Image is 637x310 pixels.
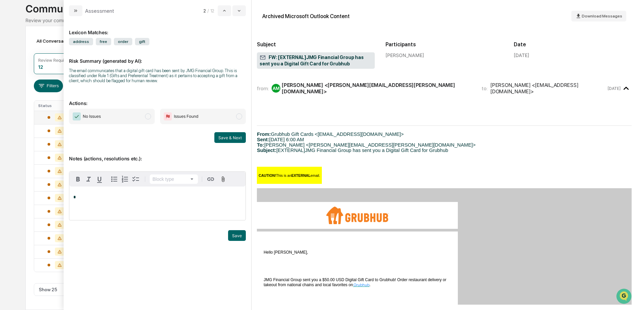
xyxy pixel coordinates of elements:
div: [PERSON_NAME] [385,52,503,58]
div: Past conversations [7,74,45,80]
a: Grubhub [353,282,369,287]
span: [PERSON_NAME].[PERSON_NAME] [21,91,89,97]
b: EXTERNAL [291,173,310,177]
span: free [96,38,111,45]
div: Review your communication records across channels [25,17,612,23]
button: Italic [83,174,94,185]
span: Grubhub Gift Cards <[EMAIL_ADDRESS][DOMAIN_NAME]> [DATE] 6:00 AM [PERSON_NAME] <[PERSON_NAME][EMA... [257,132,476,153]
div: 12 [38,64,43,70]
div: All Conversations [34,36,84,46]
span: [DATE] [59,109,73,115]
img: Steve.Lennart [7,85,17,96]
span: Data Lookup [13,150,42,157]
span: [PERSON_NAME] [21,109,54,115]
input: Clear [17,31,111,38]
button: See all [104,73,122,81]
div: [PERSON_NAME] <[EMAIL_ADDRESS][DOMAIN_NAME]> [490,82,606,95]
img: Jack Rasmussen [7,103,17,114]
iframe: Open customer support [616,288,634,306]
span: JMG Financial Group sent you a $50.00 USD Digital Gift Card to Grubhub! Order restaurant delivery... [264,277,446,287]
span: No Issues [83,113,101,120]
div: Start new chat [30,51,110,58]
img: Grubhub Digital Gift Card [257,202,458,229]
span: • [56,109,58,115]
b: To: [257,142,264,148]
div: Review Required [38,58,70,63]
p: Risk Summary (generated by AI): [69,50,246,64]
div: 🗄️ [49,138,54,143]
span: Attestations [55,137,83,144]
h2: Participants [385,41,503,48]
span: From: [257,132,271,137]
span: This is an email. [276,173,320,177]
span: Preclearance [13,137,43,144]
b: Subject: [257,148,276,153]
span: address [69,38,93,45]
button: Attach files [217,175,229,184]
p: Notes (actions, resolutions etc.): [69,148,246,161]
button: Start new chat [114,53,122,61]
span: Download Messages [582,14,622,18]
p: Actions: [69,92,246,106]
img: 8933085812038_c878075ebb4cc5468115_72.jpg [14,51,26,63]
a: 🖐️Preclearance [4,135,46,147]
span: • [90,91,92,97]
span: 2 [203,8,206,13]
div: AM [272,84,280,93]
span: to: [482,85,488,92]
button: Download Messages [571,11,626,21]
span: Pylon [67,166,81,171]
div: Archived Microsoft Outlook Content [262,13,350,19]
h2: Subject [257,41,375,48]
span: from: [257,85,269,92]
span: gift [135,38,149,45]
span: FW: [EXTERNAL]JMG Financial Group has sent you a Digital Gift Card for Grubhub [260,54,372,67]
img: 1746055101610-c473b297-6a78-478c-a979-82029cc54cd1 [13,110,19,115]
b: Sent: [257,137,269,142]
img: Checkmark [73,112,81,120]
div: Assessment [85,8,114,14]
span: order [114,38,132,45]
div: 🔎 [7,151,12,156]
span: Issues Found [174,113,198,120]
button: Save & Next [214,132,246,143]
button: Filters [34,80,63,92]
div: [DATE] [514,52,529,58]
div: Lexicon Matches: [69,21,246,35]
span: / 12 [207,8,216,13]
p: How can we help? [7,14,122,25]
button: Underline [94,174,105,185]
div: [PERSON_NAME] <[PERSON_NAME][EMAIL_ADDRESS][PERSON_NAME][DOMAIN_NAME]> [282,82,474,95]
span: Grubhub [354,282,369,287]
button: Save [228,230,246,241]
a: Powered byPylon [47,166,81,171]
button: Block type [150,174,198,184]
div: The email communicates that a digital gift card has been sent by JMG Financial Group. This is cla... [69,68,246,83]
button: Bold [73,174,83,185]
div: 🖐️ [7,138,12,143]
span: CAUTION! [259,173,276,177]
span: [DATE] [94,91,108,97]
img: Flag [164,112,172,120]
a: 🔎Data Lookup [4,147,45,159]
img: 1746055101610-c473b297-6a78-478c-a979-82029cc54cd1 [7,51,19,63]
th: Status [34,101,78,111]
span: Hello [PERSON_NAME], [264,250,308,255]
div: We're available if you need us! [30,58,92,63]
a: 🗄️Attestations [46,135,86,147]
h2: Date [514,41,632,48]
time: Thursday, August 21, 2025 at 10:49:25 AM [608,86,621,91]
